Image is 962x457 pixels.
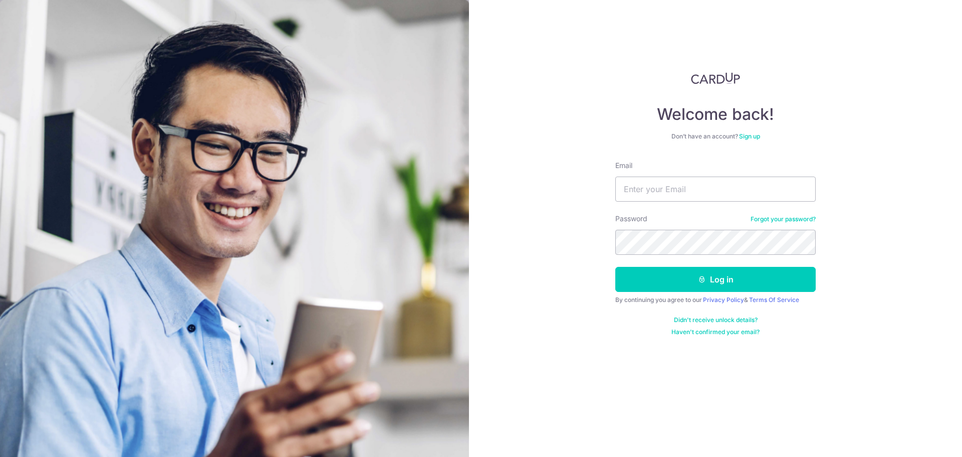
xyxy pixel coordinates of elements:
a: Sign up [739,132,760,140]
img: CardUp Logo [691,72,740,84]
label: Email [615,161,632,171]
a: Terms Of Service [749,296,799,303]
div: Don’t have an account? [615,132,816,140]
a: Privacy Policy [703,296,744,303]
a: Forgot your password? [751,215,816,223]
input: Enter your Email [615,177,816,202]
label: Password [615,214,647,224]
h4: Welcome back! [615,104,816,124]
a: Haven't confirmed your email? [671,328,760,336]
div: By continuing you agree to our & [615,296,816,304]
a: Didn't receive unlock details? [674,316,758,324]
button: Log in [615,267,816,292]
